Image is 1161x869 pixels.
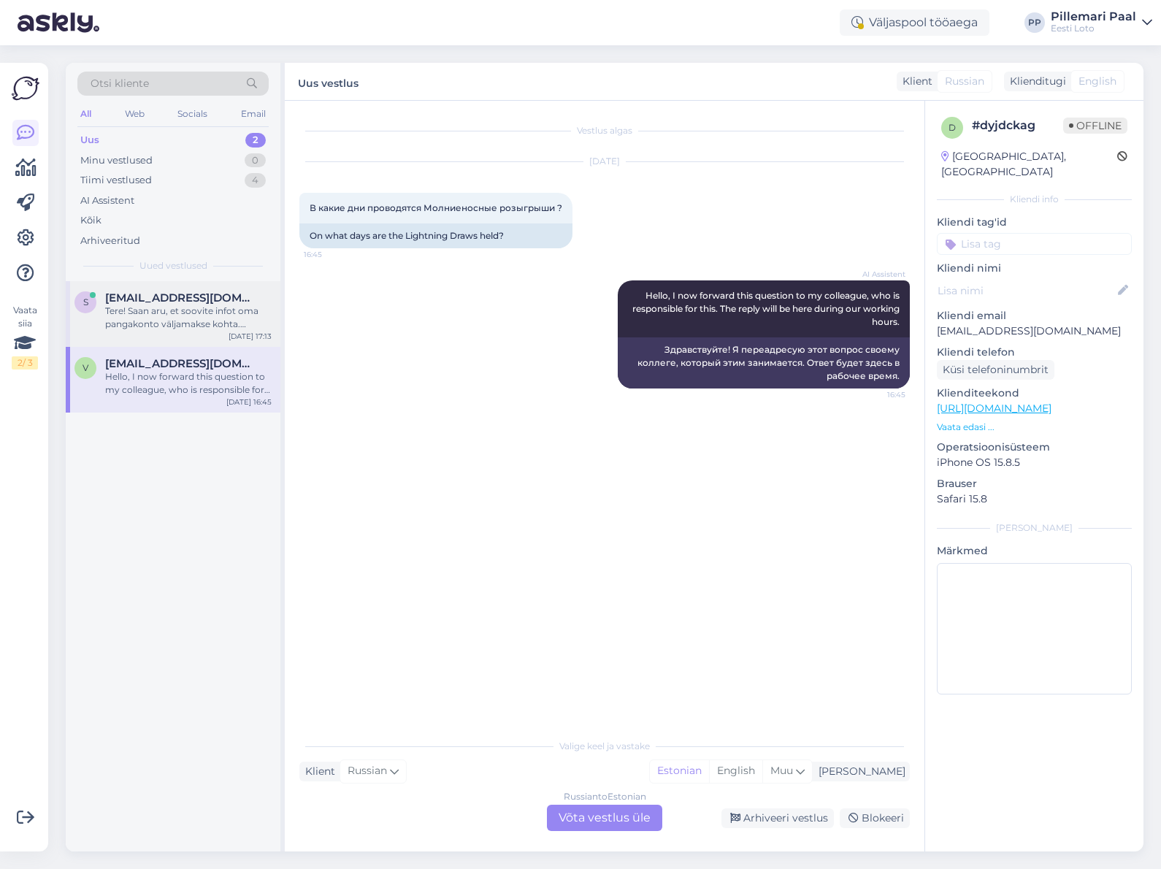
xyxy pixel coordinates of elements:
[299,124,910,137] div: Vestlus algas
[1051,23,1136,34] div: Eesti Loto
[938,283,1115,299] input: Lisa nimi
[139,259,207,272] span: Uued vestlused
[937,421,1132,434] p: Vaata edasi ...
[12,74,39,102] img: Askly Logo
[937,386,1132,401] p: Klienditeekond
[77,104,94,123] div: All
[245,173,266,188] div: 4
[80,153,153,168] div: Minu vestlused
[937,491,1132,507] p: Safari 15.8
[226,397,272,407] div: [DATE] 16:45
[840,9,989,36] div: Väljaspool tööaega
[105,291,257,305] span: saultoomas@gmail.com
[91,76,149,91] span: Otsi kliente
[937,360,1054,380] div: Küsi telefoninumbrit
[937,543,1132,559] p: Märkmed
[1078,74,1116,89] span: English
[105,357,257,370] span: vsfdm@protonmail.com
[83,296,88,307] span: s
[299,155,910,168] div: [DATE]
[937,345,1132,360] p: Kliendi telefon
[937,455,1132,470] p: iPhone OS 15.8.5
[709,760,762,782] div: English
[105,370,272,397] div: Hello, I now forward this question to my colleague, who is responsible for this. The reply will b...
[1004,74,1066,89] div: Klienditugi
[105,305,272,331] div: Tere! Saan aru, et soovite infot oma pangakonto väljamakse kohta. Edastame [PERSON_NAME] päringu ...
[937,324,1132,339] p: [EMAIL_ADDRESS][DOMAIN_NAME]
[80,194,134,208] div: AI Assistent
[941,149,1117,180] div: [GEOGRAPHIC_DATA], [GEOGRAPHIC_DATA]
[175,104,210,123] div: Socials
[310,202,562,213] span: В какие дни проводятся Молниеносные розыгрыши ?
[937,193,1132,206] div: Kliendi info
[618,337,910,388] div: Здравствуйте! Я переадресую этот вопрос своему коллеге, который этим занимается. Ответ будет здес...
[945,74,984,89] span: Russian
[851,389,905,400] span: 16:45
[972,117,1063,134] div: # dyjdckag
[897,74,932,89] div: Klient
[299,740,910,753] div: Valige keel ja vastake
[245,153,266,168] div: 0
[12,356,38,370] div: 2 / 3
[937,476,1132,491] p: Brauser
[1024,12,1045,33] div: PP
[937,402,1051,415] a: [URL][DOMAIN_NAME]
[299,764,335,779] div: Klient
[80,133,99,148] div: Uus
[937,261,1132,276] p: Kliendi nimi
[937,440,1132,455] p: Operatsioonisüsteem
[304,249,359,260] span: 16:45
[770,764,793,777] span: Muu
[840,808,910,828] div: Blokeeri
[632,290,902,327] span: Hello, I now forward this question to my colleague, who is responsible for this. The reply will b...
[122,104,147,123] div: Web
[547,805,662,831] div: Võta vestlus üle
[80,234,140,248] div: Arhiveeritud
[83,362,88,373] span: v
[299,223,572,248] div: On what days are the Lightning Draws held?
[245,133,266,148] div: 2
[851,269,905,280] span: AI Assistent
[937,521,1132,535] div: [PERSON_NAME]
[1063,118,1127,134] span: Offline
[298,72,359,91] label: Uus vestlus
[80,173,152,188] div: Tiimi vestlused
[937,233,1132,255] input: Lisa tag
[937,308,1132,324] p: Kliendi email
[721,808,834,828] div: Arhiveeri vestlus
[937,215,1132,230] p: Kliendi tag'id
[1051,11,1152,34] a: Pillemari PaalEesti Loto
[348,763,387,779] span: Russian
[564,790,646,803] div: Russian to Estonian
[238,104,269,123] div: Email
[813,764,905,779] div: [PERSON_NAME]
[12,304,38,370] div: Vaata siia
[650,760,709,782] div: Estonian
[949,122,956,133] span: d
[80,213,101,228] div: Kõik
[1051,11,1136,23] div: Pillemari Paal
[229,331,272,342] div: [DATE] 17:13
